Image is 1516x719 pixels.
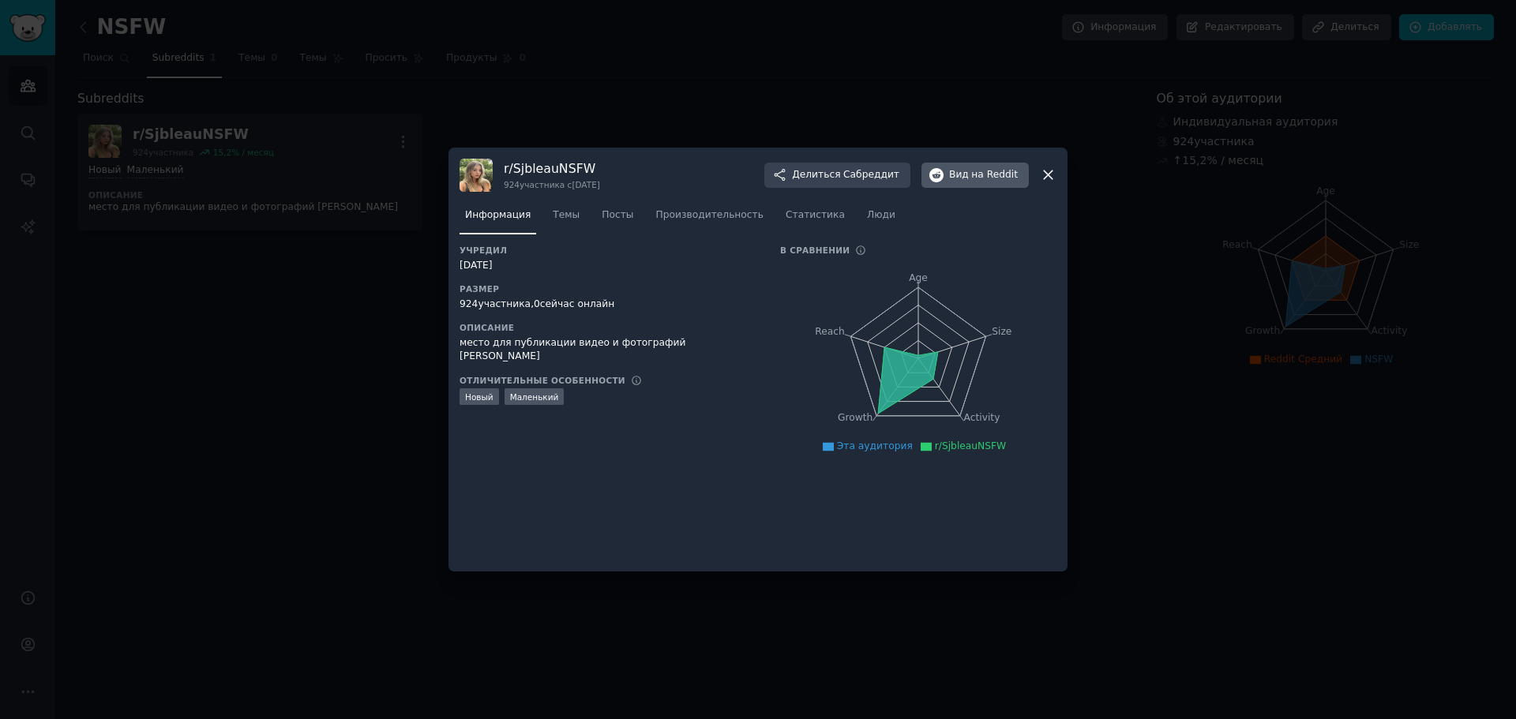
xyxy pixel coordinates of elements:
tspan: Size [992,325,1011,336]
font: [DATE] [572,180,600,189]
tspan: Reach [815,325,845,336]
tspan: Activity [964,412,1000,423]
font: 924 [504,180,520,189]
font: Новый [465,392,493,402]
font: Статистика [786,209,845,220]
font: Сабреддит [843,169,899,180]
font: Производительность [656,209,764,220]
font: Делиться [792,169,840,180]
a: Темы [547,203,585,235]
font: сейчас онлайн [540,298,614,309]
font: Описание [460,323,514,332]
a: Производительность [651,203,769,235]
font: 0 [534,298,540,309]
font: 924 [460,298,478,309]
font: [DATE] [460,260,492,271]
font: участника с [520,180,572,189]
button: ДелитьсяСабреддит [764,163,910,188]
font: SjbleauNSFW [513,161,595,176]
tspan: Age [909,272,928,283]
font: на Reddit [971,169,1018,180]
font: Вид [949,169,969,180]
font: Отличительные особенности [460,376,625,385]
a: Посты [596,203,639,235]
font: Информация [465,209,531,220]
font: Маленький [510,392,559,402]
font: Люди [867,209,895,220]
button: Видна Reddit [921,163,1029,188]
font: участника, [478,298,534,309]
font: Учредил [460,245,507,255]
a: Люди [861,203,901,235]
font: r/SjbleauNSFW [935,440,1006,451]
tspan: Growth [838,412,872,423]
font: Эта аудитория [837,440,913,451]
font: В сравнении [780,245,850,255]
font: r/ [504,161,513,176]
font: Посты [602,209,633,220]
img: SjbleauNSFW [460,159,493,192]
font: Темы [553,209,580,220]
a: Информация [460,203,536,235]
a: Статистика [780,203,850,235]
font: место для публикации видео и фотографий [PERSON_NAME] [460,337,685,362]
font: Размер [460,284,499,294]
